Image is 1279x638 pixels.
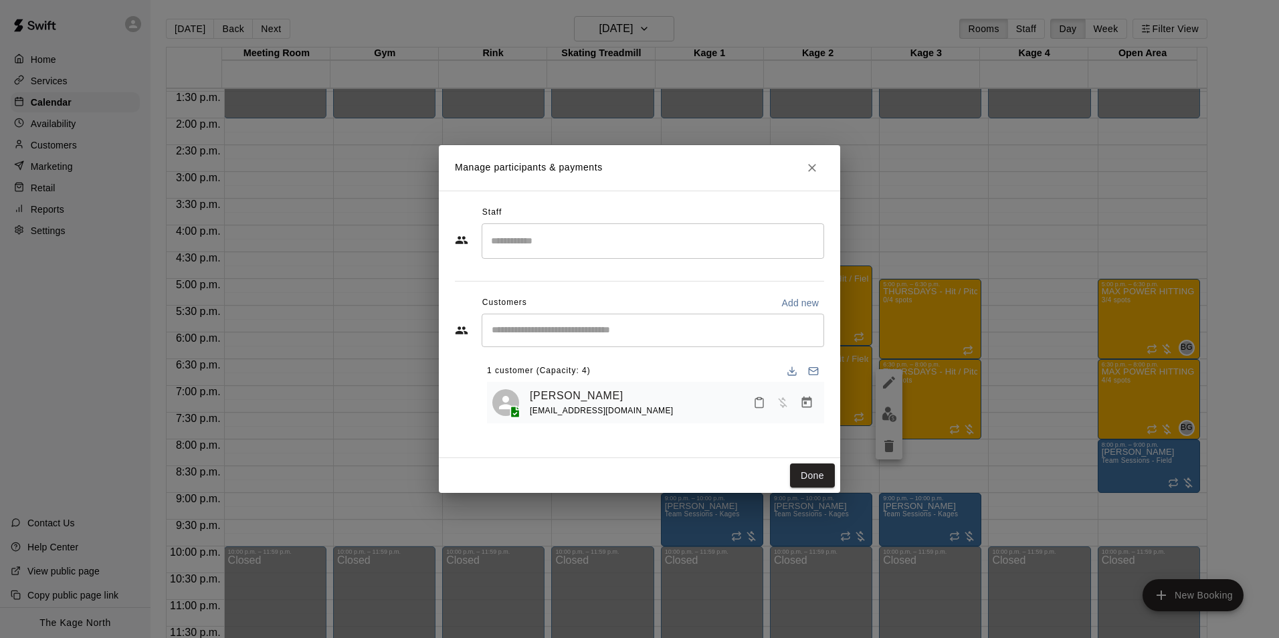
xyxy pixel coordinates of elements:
a: [PERSON_NAME] [530,387,623,405]
button: Manage bookings & payment [795,391,819,415]
button: Download list [781,360,803,382]
button: Email participants [803,360,824,382]
span: [EMAIL_ADDRESS][DOMAIN_NAME] [530,406,674,415]
span: Customers [482,292,527,314]
div: Start typing to search customers... [482,314,824,347]
button: Add new [776,292,824,314]
button: Mark attendance [748,391,771,414]
div: Jeremy Wiles [492,389,519,416]
p: Manage participants & payments [455,161,603,175]
svg: Customers [455,324,468,337]
button: Close [800,156,824,180]
span: Has not paid [771,396,795,407]
span: Staff [482,202,502,223]
p: Add new [781,296,819,310]
span: 1 customer (Capacity: 4) [487,360,591,382]
div: Search staff [482,223,824,259]
button: Done [790,463,835,488]
svg: Staff [455,233,468,247]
